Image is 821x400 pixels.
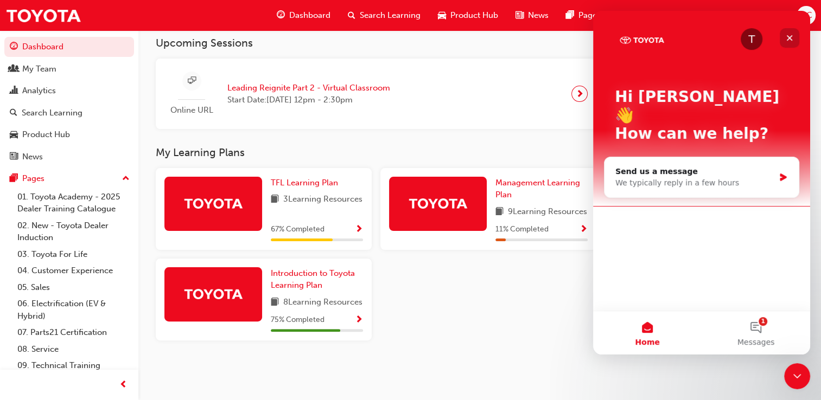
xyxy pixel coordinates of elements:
span: 9 Learning Resources [508,205,587,219]
span: guage-icon [10,42,18,52]
a: News [4,147,134,167]
img: Trak [408,193,468,212]
a: news-iconNews [507,4,557,27]
a: 02. New - Toyota Dealer Induction [13,217,134,246]
img: Trak [5,3,81,28]
a: TFL Learning Plan [271,177,342,189]
button: Show Progress [580,223,588,236]
iframe: Intercom live chat [593,11,810,354]
span: TFL Learning Plan [271,178,338,188]
button: DashboardMy TeamAnalyticsSearch LearningProduct HubNews [4,35,134,169]
span: 67 % Completed [271,223,324,236]
img: Trak [183,193,243,212]
span: sessionType_ONLINE_URL-icon [188,74,196,88]
button: Pages [4,169,134,189]
span: 75 % Completed [271,314,324,326]
h3: Upcoming Sessions [156,37,596,49]
a: 09. Technical Training [13,357,134,374]
h3: My Learning Plans [156,146,596,159]
span: Show Progress [580,225,588,235]
a: pages-iconPages [557,4,609,27]
span: Show Progress [355,225,363,235]
span: Introduction to Toyota Learning Plan [271,268,355,291]
span: Product Hub [450,9,498,22]
span: pages-icon [10,174,18,184]
a: Search Learning [4,103,134,123]
span: book-icon [271,193,279,207]
button: GC [797,6,816,25]
span: 3 Learning Resources [283,193,362,207]
span: Dashboard [289,9,330,22]
span: Search Learning [360,9,421,22]
a: Analytics [4,81,134,101]
a: Product Hub [4,125,134,145]
span: people-icon [10,64,18,74]
span: Online URL [164,104,219,117]
span: 8 Learning Resources [283,296,362,309]
a: car-iconProduct Hub [429,4,507,27]
img: Trak [183,284,243,303]
span: News [528,9,549,22]
a: Dashboard [4,37,134,57]
a: 01. Toyota Academy - 2025 Dealer Training Catalogue [13,189,134,217]
span: Start Date: [DATE] 12pm - 2:30pm [227,94,390,106]
a: 04. Customer Experience [13,262,134,279]
div: My Team [22,63,56,75]
span: up-icon [122,172,130,186]
a: 05. Sales [13,279,134,296]
span: news-icon [10,152,18,162]
a: My Team [4,59,134,79]
div: Product Hub [22,128,70,141]
span: Show Progress [355,315,363,325]
a: 08. Service [13,341,134,358]
span: pages-icon [566,9,574,22]
button: Show Progress [355,223,363,236]
a: 03. Toyota For Life [13,246,134,263]
div: News [22,151,43,163]
a: 07. Parts21 Certification [13,324,134,341]
span: news-icon [515,9,524,22]
div: Search Learning [22,107,82,119]
a: guage-iconDashboard [268,4,339,27]
a: 06. Electrification (EV & Hybrid) [13,295,134,324]
span: book-icon [495,205,504,219]
span: book-icon [271,296,279,309]
span: car-icon [438,9,446,22]
a: Online URLLeading Reignite Part 2 - Virtual ClassroomStart Date:[DATE] 12pm - 2:30pm [164,67,588,121]
iframe: Intercom live chat [784,363,810,389]
span: guage-icon [277,9,285,22]
span: GC [800,9,812,22]
span: Management Learning Plan [495,178,580,200]
span: search-icon [348,9,355,22]
button: Show Progress [355,313,363,327]
a: search-iconSearch Learning [339,4,429,27]
span: Leading Reignite Part 2 - Virtual Classroom [227,82,390,94]
span: chart-icon [10,86,18,96]
a: Management Learning Plan [495,177,588,201]
span: Pages [578,9,601,22]
span: 11 % Completed [495,223,549,236]
span: car-icon [10,130,18,140]
div: Analytics [22,85,56,97]
span: search-icon [10,108,17,118]
a: Introduction to Toyota Learning Plan [271,267,363,292]
span: prev-icon [119,378,128,392]
span: next-icon [576,86,584,101]
div: Pages [22,172,44,185]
